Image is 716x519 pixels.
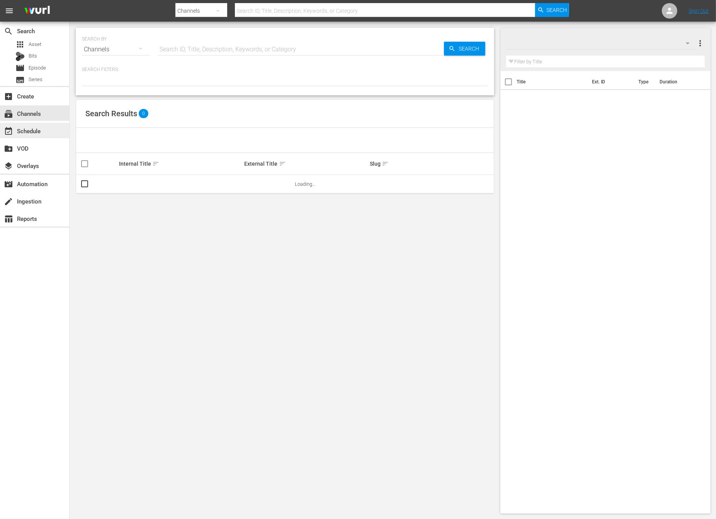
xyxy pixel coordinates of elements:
[15,63,25,73] span: Episode
[15,52,25,61] div: Bits
[4,109,13,119] span: Channels
[85,109,137,118] span: Search Results
[587,71,634,93] th: Ext. ID
[696,34,705,53] button: more_vert
[456,42,485,56] span: Search
[295,181,316,187] span: Loading...
[279,160,286,167] span: sort
[370,159,493,168] div: Slug
[245,159,367,168] div: External Title
[382,160,389,167] span: sort
[152,160,159,167] span: sort
[4,92,13,101] span: Create
[119,159,242,168] div: Internal Title
[15,40,25,49] span: Asset
[19,2,56,20] img: ans4CAIJ8jUAAAAAAAAAAAAAAAAAAAAAAAAgQb4GAAAAAAAAAAAAAAAAAAAAAAAAJMjXAAAAAAAAAAAAAAAAAAAAAAAAgAT5G...
[4,127,13,136] span: Schedule
[29,52,37,60] span: Bits
[82,39,150,60] div: Channels
[29,76,43,83] span: Series
[4,161,13,171] span: Overlays
[444,42,485,56] button: Search
[547,3,567,17] span: Search
[535,3,569,17] button: Search
[4,214,13,224] span: Reports
[4,27,13,36] span: Search
[29,41,41,48] span: Asset
[5,6,14,15] span: menu
[4,197,13,206] span: Ingestion
[4,180,13,189] span: Automation
[29,64,46,72] span: Episode
[4,144,13,153] span: VOD
[82,66,488,73] p: Search Filters:
[655,71,701,93] th: Duration
[696,39,705,48] span: more_vert
[689,8,709,14] a: Sign Out
[634,71,655,93] th: Type
[517,71,587,93] th: Title
[15,75,25,85] span: Series
[139,109,148,118] span: 0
